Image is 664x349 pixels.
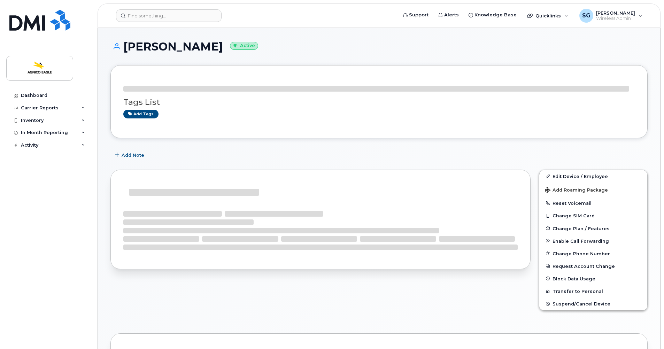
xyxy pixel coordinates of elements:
[539,209,647,222] button: Change SIM Card
[553,238,609,243] span: Enable Call Forwarding
[539,260,647,272] button: Request Account Change
[553,301,610,307] span: Suspend/Cancel Device
[539,197,647,209] button: Reset Voicemail
[539,285,647,297] button: Transfer to Personal
[110,40,648,53] h1: [PERSON_NAME]
[539,297,647,310] button: Suspend/Cancel Device
[545,187,608,194] span: Add Roaming Package
[122,152,144,158] span: Add Note
[539,222,647,235] button: Change Plan / Features
[230,42,258,50] small: Active
[539,170,647,183] a: Edit Device / Employee
[539,272,647,285] button: Block Data Usage
[123,98,635,107] h3: Tags List
[553,226,610,231] span: Change Plan / Features
[110,149,150,161] button: Add Note
[539,247,647,260] button: Change Phone Number
[539,235,647,247] button: Enable Call Forwarding
[123,110,159,118] a: Add tags
[539,183,647,197] button: Add Roaming Package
